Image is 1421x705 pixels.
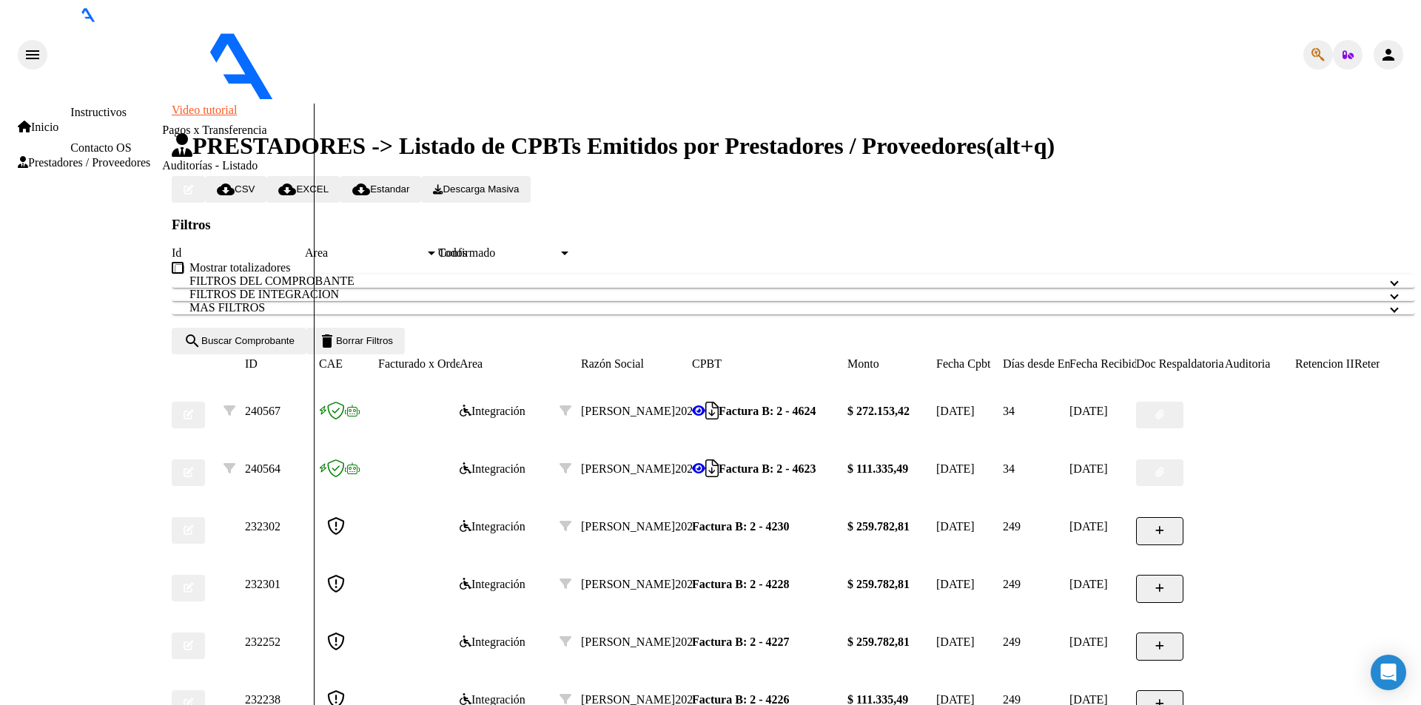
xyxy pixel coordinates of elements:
[352,183,409,195] span: Estandar
[47,22,398,101] img: Logo SAAS
[936,578,975,590] span: [DATE]
[162,124,266,136] a: Pagos x Transferencia
[318,335,393,346] span: Borrar Filtros
[398,90,437,103] span: - osdop
[1069,354,1136,374] datatable-header-cell: Fecha Recibido
[581,517,692,536] div: 20249808432
[1003,357,1097,370] span: Días desde Emisión
[438,246,467,259] span: Todos
[172,132,986,159] span: PRESTADORES -> Listado de CPBTs Emitidos por Prestadores / Proveedores
[692,354,847,374] datatable-header-cell: CPBT
[70,141,131,154] a: Contacto OS
[319,357,343,370] span: CAE
[305,246,425,260] span: Area
[378,354,460,374] datatable-header-cell: Facturado x Orden De
[936,354,1003,374] datatable-header-cell: Fecha Cpbt
[847,520,910,533] strong: $ 259.782,81
[437,90,537,103] span: - [PERSON_NAME]
[847,354,936,374] datatable-header-cell: Monto
[1295,354,1354,374] datatable-header-cell: Retencion IIBB
[70,106,127,118] a: Instructivos
[1069,405,1108,417] span: [DATE]
[460,354,560,374] datatable-header-cell: Area
[1069,635,1108,648] span: [DATE]
[1003,405,1015,417] span: 34
[581,357,644,370] span: Razón Social
[162,159,258,172] a: Auditorías - Listado
[460,462,525,475] span: Integración
[18,121,58,134] span: Inicio
[318,332,336,350] mat-icon: delete
[936,462,975,475] span: [DATE]
[1003,354,1069,374] datatable-header-cell: Días desde Emisión
[936,520,975,533] span: [DATE]
[1354,354,1414,374] datatable-header-cell: Retención Ganancias
[705,468,719,469] i: Descargar documento
[847,405,910,417] strong: $ 272.153,42
[24,46,41,64] mat-icon: menu
[1003,462,1015,475] span: 34
[581,459,692,479] div: 20249808432
[460,578,525,590] span: Integración
[1225,354,1295,374] datatable-header-cell: Auditoria
[1225,357,1270,370] span: Auditoria
[460,635,525,648] span: Integración
[421,182,531,195] app-download-masive: Descarga masiva de comprobantes (adjuntos)
[847,357,879,370] span: Monto
[581,402,692,421] div: 20249808432
[1003,520,1021,533] span: 249
[581,633,692,652] div: 20249808432
[692,357,722,370] span: CPBT
[460,520,525,533] span: Integración
[18,156,150,169] span: Prestadores / Proveedores
[189,301,1380,314] mat-panel-title: MAS FILTROS
[692,520,790,533] strong: Factura B: 2 - 4230
[460,405,525,417] span: Integración
[581,462,675,475] span: [PERSON_NAME]
[1295,357,1370,370] span: Retencion IIBB
[581,405,675,417] span: [PERSON_NAME]
[1069,578,1108,590] span: [DATE]
[692,635,790,648] strong: Factura B: 2 - 4227
[378,357,484,370] span: Facturado x Orden De
[172,217,1415,233] h3: Filtros
[1003,635,1021,648] span: 249
[581,575,692,594] div: 20249808432
[1371,655,1406,690] div: Open Intercom Messenger
[433,183,519,195] span: Descarga Masiva
[847,578,910,590] strong: $ 259.782,81
[319,354,378,374] datatable-header-cell: CAE
[847,462,908,475] strong: $ 111.335,49
[1136,354,1225,374] datatable-header-cell: Doc Respaldatoria
[581,635,675,648] span: [PERSON_NAME]
[692,578,790,590] strong: Factura B: 2 - 4228
[352,181,370,198] mat-icon: cloud_download
[189,288,1380,301] mat-panel-title: FILTROS DE INTEGRACION
[936,357,990,370] span: Fecha Cpbt
[719,462,816,475] strong: Factura B: 2 - 4623
[581,354,692,374] datatable-header-cell: Razón Social
[1069,462,1108,475] span: [DATE]
[581,520,675,533] span: [PERSON_NAME]
[1069,520,1108,533] span: [DATE]
[847,635,910,648] strong: $ 259.782,81
[460,357,483,370] span: Area
[719,405,816,417] strong: Factura B: 2 - 4624
[1380,46,1397,64] mat-icon: person
[936,635,975,648] span: [DATE]
[1136,357,1224,370] span: Doc Respaldatoria
[1003,578,1021,590] span: 249
[581,578,675,590] span: [PERSON_NAME]
[189,274,1380,288] mat-panel-title: FILTROS DEL COMPROBANTE
[986,132,1055,159] span: (alt+q)
[936,405,975,417] span: [DATE]
[1069,357,1143,370] span: Fecha Recibido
